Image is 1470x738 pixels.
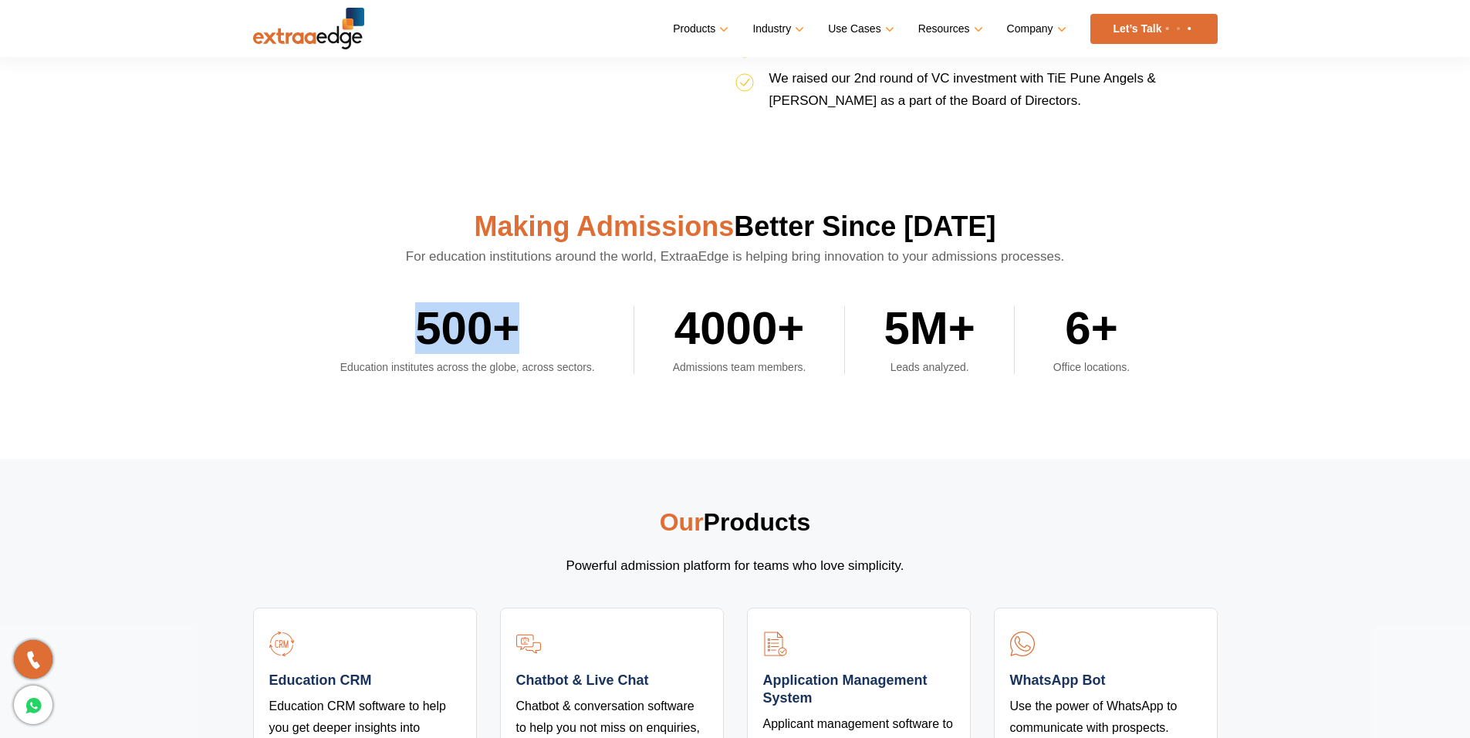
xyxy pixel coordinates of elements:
[253,245,1218,268] p: For education institutions around the world, ExtraaEdge is helping bring innovation to your admis...
[1007,18,1063,40] a: Company
[1053,306,1130,360] h2: 6+
[673,306,806,360] h2: 4000+
[517,554,954,577] p: Powerful admission platform for teams who love simplicity.
[253,208,1218,245] h2: Better Since [DATE]
[769,71,1156,108] span: We raised our 2nd round of VC investment with TiE Pune Angels & [PERSON_NAME] as a part of the Bo...
[752,18,801,40] a: Industry
[673,18,725,40] a: Products
[474,211,734,242] span: Making Admissions
[1090,14,1218,44] a: Let’s Talk
[884,306,975,360] h2: 5M+
[884,360,975,374] h4: Leads analyzed.
[673,360,806,374] h4: Admissions team members.
[660,508,704,536] span: Our
[918,18,980,40] a: Resources
[253,505,1218,554] h2: Products
[340,306,595,360] h2: 500+
[340,360,595,374] h4: Education institutes across the globe, across sectors.
[828,18,890,40] a: Use Cases
[1053,360,1130,374] h4: Office locations.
